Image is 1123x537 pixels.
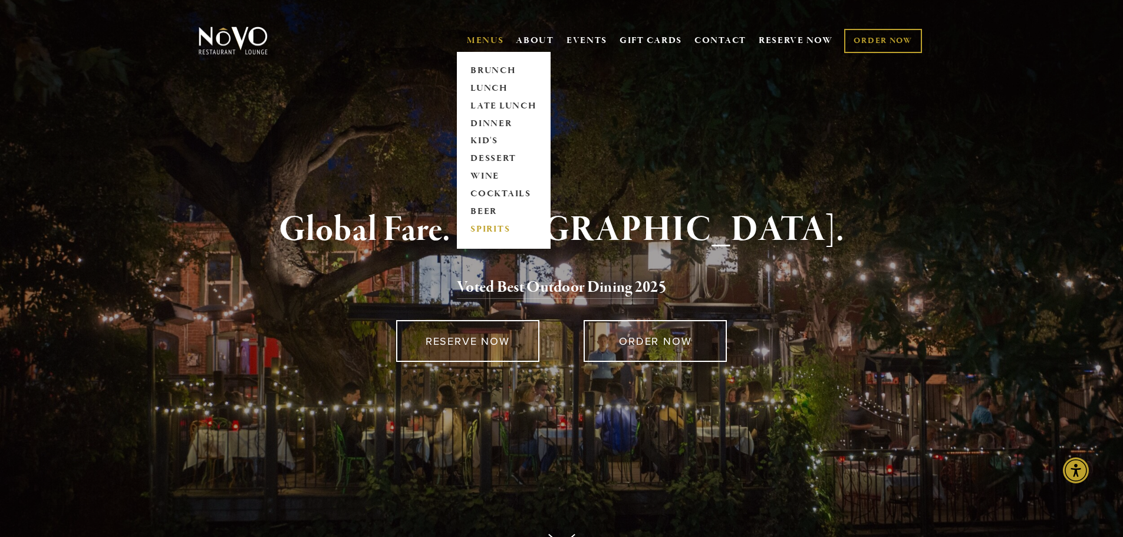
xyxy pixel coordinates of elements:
[467,168,541,186] a: WINE
[467,186,541,203] a: COCKTAILS
[467,80,541,97] a: LUNCH
[694,29,746,52] a: CONTACT
[396,320,539,362] a: RESERVE NOW
[584,320,727,362] a: ORDER NOW
[759,29,833,52] a: RESERVE NOW
[620,29,682,52] a: GIFT CARDS
[516,35,554,47] a: ABOUT
[467,115,541,133] a: DINNER
[467,62,541,80] a: BRUNCH
[467,221,541,239] a: SPIRITS
[467,150,541,168] a: DESSERT
[196,26,270,55] img: Novo Restaurant &amp; Lounge
[567,35,607,47] a: EVENTS
[457,277,658,299] a: Voted Best Outdoor Dining 202
[844,29,921,53] a: ORDER NOW
[467,203,541,221] a: BEER
[467,133,541,150] a: KID'S
[218,275,905,300] h2: 5
[1063,457,1089,483] div: Accessibility Menu
[279,207,844,252] strong: Global Fare. [GEOGRAPHIC_DATA].
[467,35,504,47] a: MENUS
[467,97,541,115] a: LATE LUNCH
